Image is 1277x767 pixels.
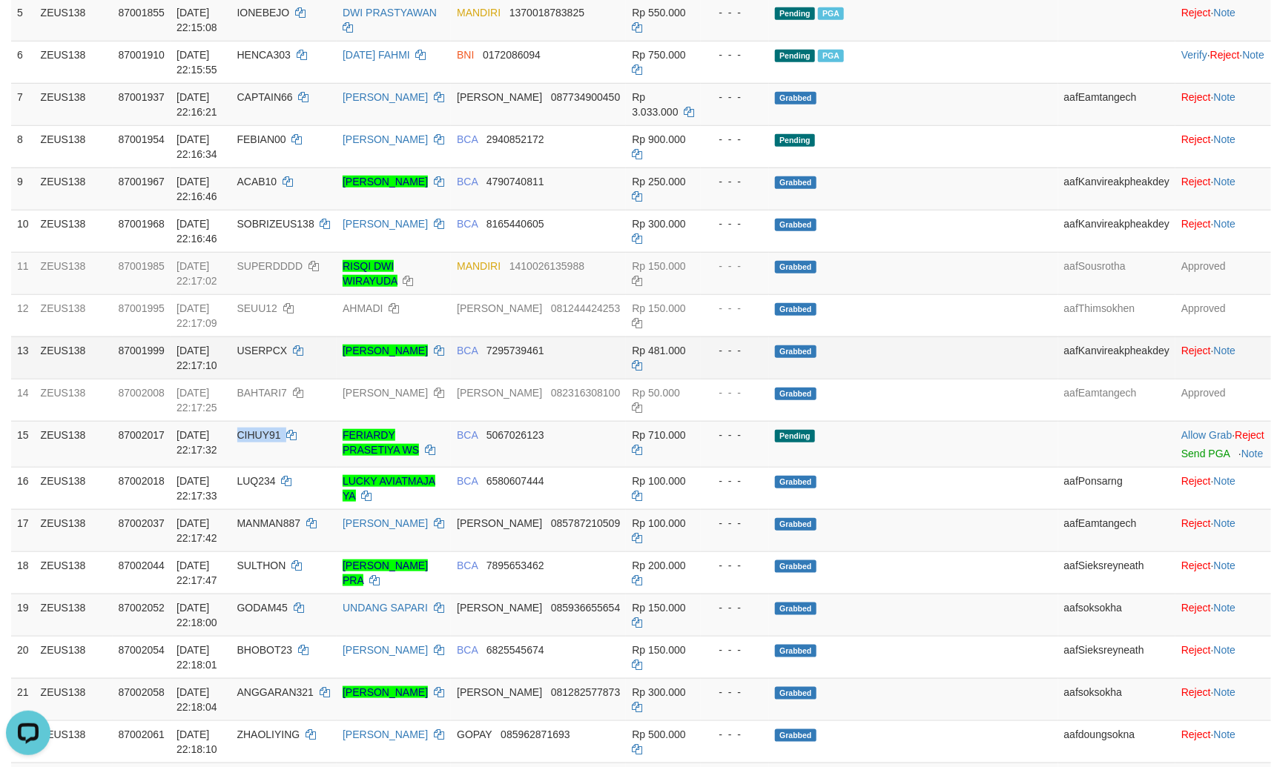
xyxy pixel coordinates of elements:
span: GOPAY [457,728,492,740]
a: Reject [1181,644,1211,656]
span: Copy 7295739461 to clipboard [486,345,544,356]
td: ZEUS138 [35,83,113,125]
span: [PERSON_NAME] [457,387,542,399]
div: - - - [707,47,763,62]
span: Rp 150.000 [632,302,685,314]
a: FERIARDY PRASETIYA WS [343,429,419,456]
a: [PERSON_NAME] [343,728,428,740]
span: Grabbed [775,388,816,400]
a: RISQI DWI WIRAYUDA [343,260,397,287]
span: BCA [457,345,478,356]
a: [PERSON_NAME] [343,387,428,399]
td: · [1175,83,1271,125]
td: aafPonsarng [1058,467,1175,509]
div: - - - [707,685,763,700]
a: Allow Grab [1181,429,1232,441]
span: BCA [457,133,478,145]
div: - - - [707,600,763,615]
span: BHOBOT23 [237,644,293,656]
td: 12 [11,294,35,336]
span: Pending [775,430,815,442]
td: ZEUS138 [35,678,113,720]
td: aafKanvireakpheakdey [1058,167,1175,210]
span: [DATE] 22:16:46 [176,176,217,202]
a: [PERSON_NAME] [343,644,428,656]
a: Note [1214,7,1236,19]
span: 87002052 [119,602,165,614]
td: Approved [1175,379,1271,421]
span: Copy 081282577873 to clipboard [551,686,620,698]
span: CIHUY91 [237,429,281,441]
span: FEBIAN00 [237,133,286,145]
span: [DATE] 22:17:02 [176,260,217,287]
span: Grabbed [775,219,816,231]
a: Reject [1210,49,1240,61]
span: SOBRIZEUS138 [237,218,314,230]
span: Rp 150.000 [632,260,685,272]
span: 87001995 [119,302,165,314]
span: Copy 085962871693 to clipboard [501,728,570,740]
a: UNDANG SAPARI [343,602,428,614]
div: - - - [707,385,763,400]
td: 14 [11,379,35,421]
span: [PERSON_NAME] [457,686,542,698]
span: Grabbed [775,645,816,657]
a: Reject [1181,517,1211,529]
span: Pending [775,134,815,147]
a: Reject [1181,728,1211,740]
span: Rp 750.000 [632,49,685,61]
td: Approved [1175,252,1271,294]
span: SUPERDDDD [237,260,303,272]
span: Rp 150.000 [632,644,685,656]
span: Copy 087734900450 to clipboard [551,91,620,103]
a: Note [1214,218,1236,230]
span: [PERSON_NAME] [457,302,542,314]
a: Reject [1181,176,1211,187]
span: [PERSON_NAME] [457,602,542,614]
a: Note [1214,728,1236,740]
span: Grabbed [775,518,816,531]
td: ZEUS138 [35,594,113,636]
td: aafEamtangech [1058,379,1175,421]
td: 8 [11,125,35,167]
span: 87002044 [119,560,165,571]
span: BAHTARI7 [237,387,287,399]
a: Note [1214,91,1236,103]
div: - - - [707,516,763,531]
span: Copy 7895653462 to clipboard [486,560,544,571]
span: 87002008 [119,387,165,399]
div: - - - [707,132,763,147]
a: AHMADI [343,302,383,314]
span: Grabbed [775,729,816,742]
td: · · [1175,41,1271,83]
span: BCA [457,560,478,571]
span: Rp 250.000 [632,176,685,187]
td: · [1175,467,1271,509]
span: 87001855 [119,7,165,19]
span: Grabbed [775,303,816,316]
span: Copy 4790740811 to clipboard [486,176,544,187]
td: 6 [11,41,35,83]
a: Reject [1181,602,1211,614]
span: BCA [457,429,478,441]
td: ZEUS138 [35,379,113,421]
span: Grabbed [775,560,816,573]
a: [PERSON_NAME] [343,91,428,103]
td: Approved [1175,294,1271,336]
span: MANDIRI [457,260,501,272]
a: Reject [1235,429,1265,441]
span: GODAM45 [237,602,288,614]
a: [PERSON_NAME] PRA [343,560,428,586]
td: · [1175,594,1271,636]
span: Marked by aafchomsokheang [818,50,844,62]
a: Note [1214,686,1236,698]
a: Note [1243,49,1265,61]
td: ZEUS138 [35,551,113,594]
td: ZEUS138 [35,636,113,678]
td: 10 [11,210,35,252]
span: Grabbed [775,476,816,488]
span: 87002061 [119,728,165,740]
span: BCA [457,475,478,487]
span: [DATE] 22:17:25 [176,387,217,414]
td: ZEUS138 [35,720,113,763]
